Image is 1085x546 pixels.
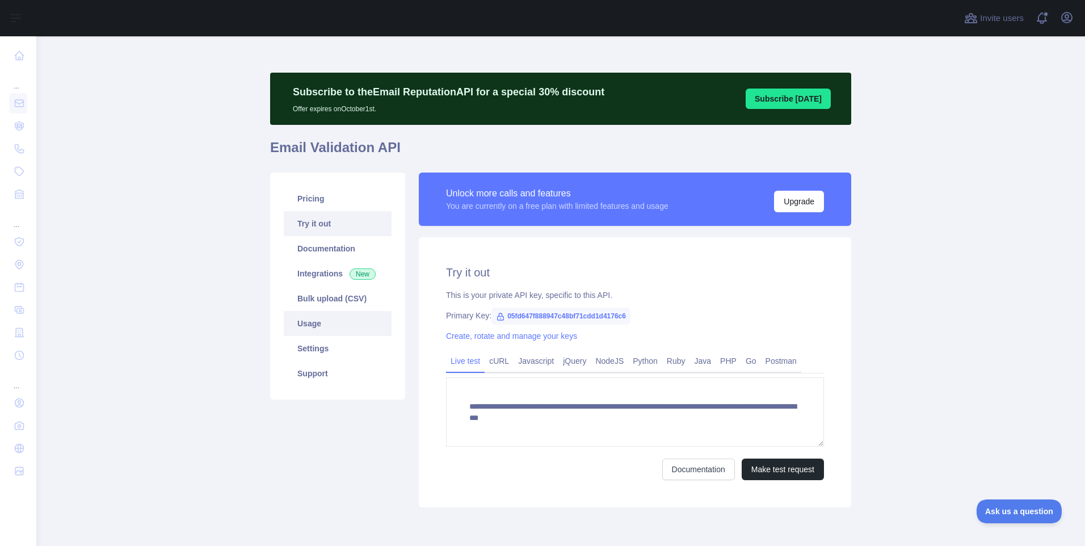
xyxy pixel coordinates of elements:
[741,352,761,370] a: Go
[284,261,392,286] a: Integrations New
[284,361,392,386] a: Support
[662,352,690,370] a: Ruby
[558,352,591,370] a: jQuery
[446,264,824,280] h2: Try it out
[446,310,824,321] div: Primary Key:
[446,352,485,370] a: Live test
[284,211,392,236] a: Try it out
[350,268,376,280] span: New
[284,186,392,211] a: Pricing
[742,459,824,480] button: Make test request
[774,191,824,212] button: Upgrade
[690,352,716,370] a: Java
[284,311,392,336] a: Usage
[746,89,831,109] button: Subscribe [DATE]
[962,9,1026,27] button: Invite users
[761,352,801,370] a: Postman
[284,286,392,311] a: Bulk upload (CSV)
[662,459,735,480] a: Documentation
[293,100,604,114] p: Offer expires on October 1st.
[491,308,630,325] span: 05fd647f888947c48bf71cdd1d4176c6
[977,499,1062,523] iframe: Toggle Customer Support
[716,352,741,370] a: PHP
[9,207,27,229] div: ...
[9,368,27,390] div: ...
[284,336,392,361] a: Settings
[293,84,604,100] p: Subscribe to the Email Reputation API for a special 30 % discount
[270,138,851,166] h1: Email Validation API
[9,68,27,91] div: ...
[284,236,392,261] a: Documentation
[446,289,824,301] div: This is your private API key, specific to this API.
[514,352,558,370] a: Javascript
[446,331,577,341] a: Create, rotate and manage your keys
[485,352,514,370] a: cURL
[628,352,662,370] a: Python
[446,187,668,200] div: Unlock more calls and features
[446,200,668,212] div: You are currently on a free plan with limited features and usage
[591,352,628,370] a: NodeJS
[980,12,1024,25] span: Invite users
